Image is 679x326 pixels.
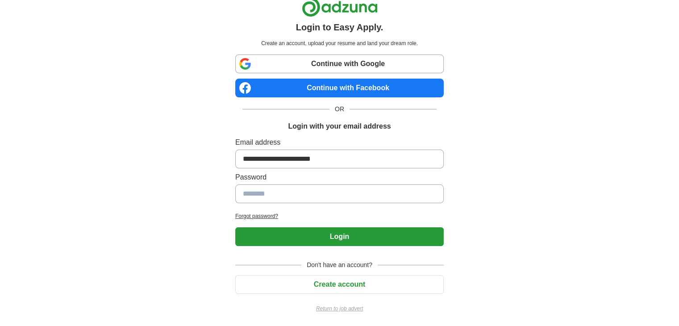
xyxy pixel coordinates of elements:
[301,260,378,270] span: Don't have an account?
[329,104,350,114] span: OR
[235,137,444,148] label: Email address
[235,227,444,246] button: Login
[235,275,444,294] button: Create account
[235,212,444,220] a: Forgot password?
[235,54,444,73] a: Continue with Google
[237,39,442,47] p: Create an account, upload your resume and land your dream role.
[235,305,444,313] a: Return to job advert
[235,172,444,183] label: Password
[235,280,444,288] a: Create account
[235,79,444,97] a: Continue with Facebook
[288,121,391,132] h1: Login with your email address
[296,21,383,34] h1: Login to Easy Apply.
